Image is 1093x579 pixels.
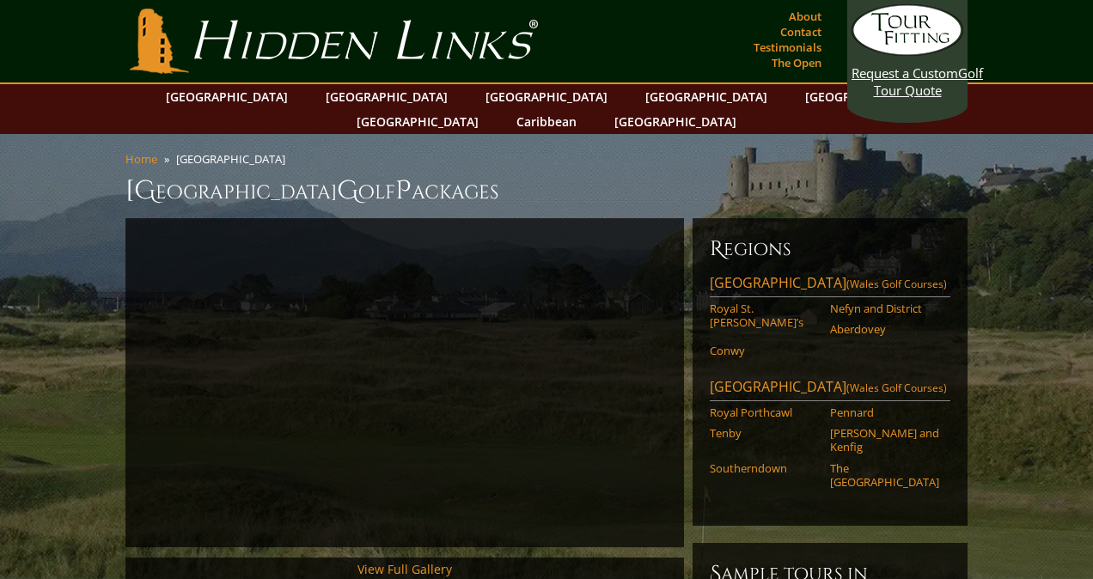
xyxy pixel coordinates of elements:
[749,35,826,59] a: Testimonials
[710,273,950,297] a: [GEOGRAPHIC_DATA](Wales Golf Courses)
[710,377,950,401] a: [GEOGRAPHIC_DATA](Wales Golf Courses)
[785,4,826,28] a: About
[710,302,819,330] a: Royal St. [PERSON_NAME]’s
[776,20,826,44] a: Contact
[637,84,776,109] a: [GEOGRAPHIC_DATA]
[395,174,412,208] span: P
[830,405,939,419] a: Pennard
[710,405,819,419] a: Royal Porthcawl
[852,4,963,99] a: Request a CustomGolf Tour Quote
[797,84,936,109] a: [GEOGRAPHIC_DATA]
[767,51,826,75] a: The Open
[710,461,819,475] a: Southerndown
[852,64,958,82] span: Request a Custom
[337,174,358,208] span: G
[830,426,939,454] a: [PERSON_NAME] and Kenfig
[846,277,947,291] span: (Wales Golf Courses)
[176,151,292,167] li: [GEOGRAPHIC_DATA]
[606,109,745,134] a: [GEOGRAPHIC_DATA]
[143,235,667,530] iframe: Sir-Nick-on-Wales
[830,302,939,315] a: Nefyn and District
[157,84,296,109] a: [GEOGRAPHIC_DATA]
[348,109,487,134] a: [GEOGRAPHIC_DATA]
[317,84,456,109] a: [GEOGRAPHIC_DATA]
[508,109,585,134] a: Caribbean
[710,344,819,357] a: Conwy
[477,84,616,109] a: [GEOGRAPHIC_DATA]
[830,461,939,490] a: The [GEOGRAPHIC_DATA]
[125,174,968,208] h1: [GEOGRAPHIC_DATA] olf ackages
[357,561,452,577] a: View Full Gallery
[830,322,939,336] a: Aberdovey
[710,426,819,440] a: Tenby
[710,235,950,263] h6: Regions
[846,381,947,395] span: (Wales Golf Courses)
[125,151,157,167] a: Home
